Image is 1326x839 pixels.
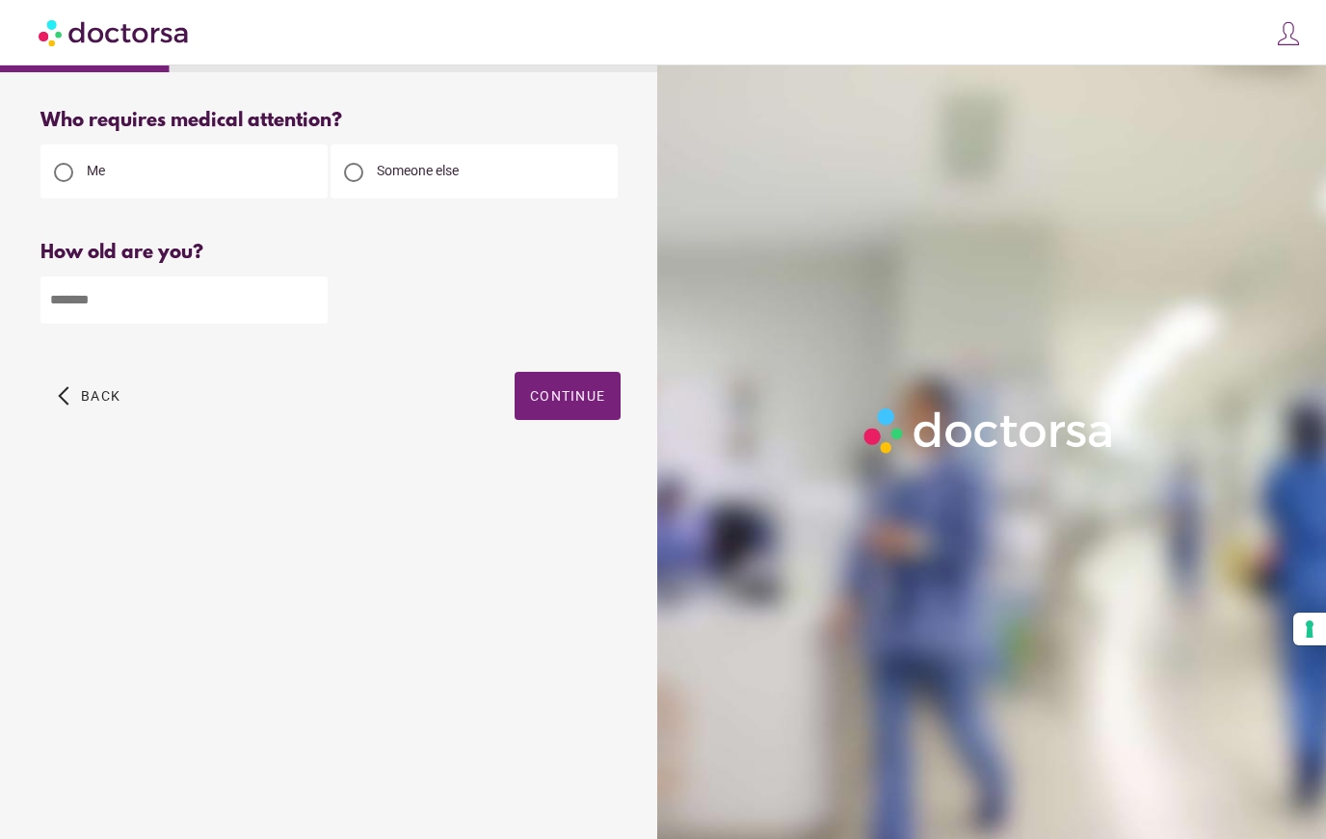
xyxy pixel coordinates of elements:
[530,388,605,404] span: Continue
[1275,20,1302,47] img: icons8-customer-100.png
[81,388,120,404] span: Back
[377,163,459,178] span: Someone else
[50,372,128,420] button: arrow_back_ios Back
[39,11,191,54] img: Doctorsa.com
[40,110,621,132] div: Who requires medical attention?
[857,401,1122,459] img: Logo-Doctorsa-trans-White-partial-flat.png
[515,372,621,420] button: Continue
[87,163,105,178] span: Me
[1293,613,1326,645] button: Your consent preferences for tracking technologies
[40,242,621,264] div: How old are you?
